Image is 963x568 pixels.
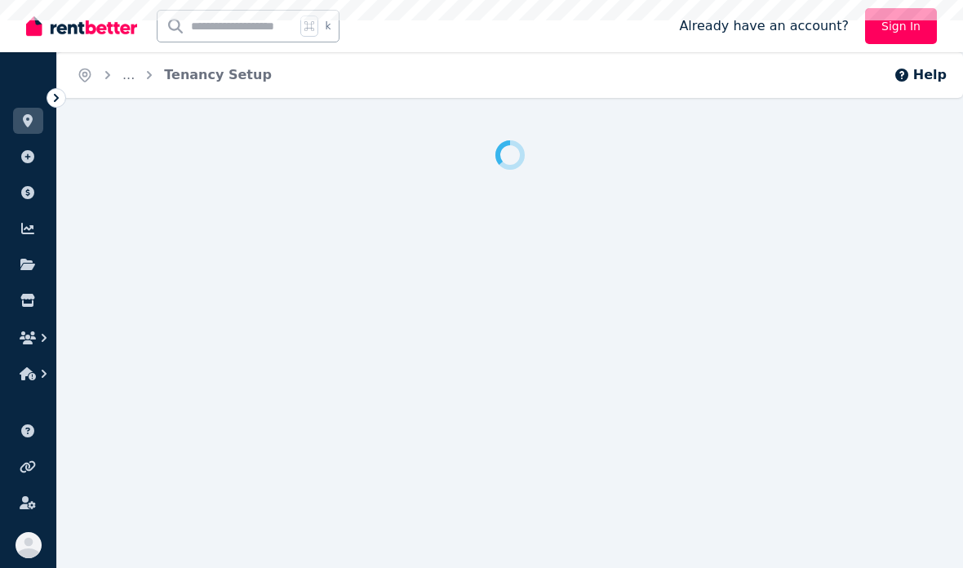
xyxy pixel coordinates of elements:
[679,16,849,36] span: Already have an account?
[894,65,947,85] button: Help
[26,14,137,38] img: RentBetter
[865,8,937,44] a: Sign In
[57,52,291,98] nav: Breadcrumb
[164,65,272,85] span: Tenancy Setup
[325,20,331,33] span: k
[122,67,135,82] a: ...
